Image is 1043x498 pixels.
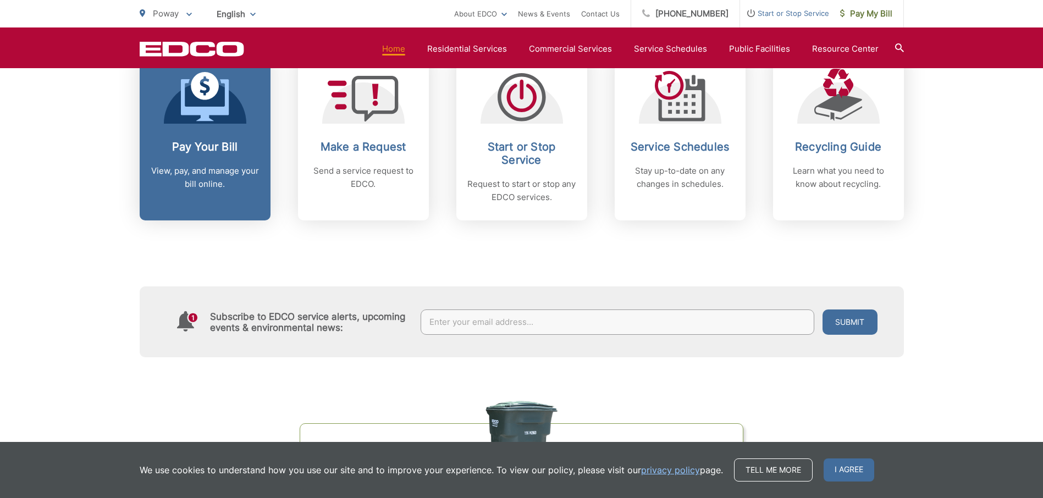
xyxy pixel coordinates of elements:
span: Pay My Bill [840,7,892,20]
p: View, pay, and manage your bill online. [151,164,260,191]
a: Residential Services [427,42,507,56]
input: Enter your email address... [421,309,814,335]
h2: Recycling Guide [784,140,893,153]
a: Service Schedules Stay up-to-date on any changes in schedules. [615,52,746,220]
p: Request to start or stop any EDCO services. [467,178,576,204]
a: Service Schedules [634,42,707,56]
h4: Subscribe to EDCO service alerts, upcoming events & environmental news: [210,311,410,333]
a: EDCD logo. Return to the homepage. [140,41,244,57]
a: privacy policy [641,463,700,477]
a: Make a Request Send a service request to EDCO. [298,52,429,220]
h2: Service Schedules [626,140,735,153]
h2: Make a Request [309,140,418,153]
h2: Pay Your Bill [151,140,260,153]
button: Submit [823,309,878,335]
span: I agree [824,458,874,482]
h2: Start or Stop Service [467,140,576,167]
a: News & Events [518,7,570,20]
p: Stay up-to-date on any changes in schedules. [626,164,735,191]
span: Poway [153,8,179,19]
span: English [208,4,264,24]
a: Public Facilities [729,42,790,56]
a: Recycling Guide Learn what you need to know about recycling. [773,52,904,220]
a: Tell me more [734,458,813,482]
a: Commercial Services [529,42,612,56]
p: We use cookies to understand how you use our site and to improve your experience. To view our pol... [140,463,723,477]
p: Learn what you need to know about recycling. [784,164,893,191]
p: Send a service request to EDCO. [309,164,418,191]
a: About EDCO [454,7,507,20]
a: Contact Us [581,7,620,20]
a: Pay Your Bill View, pay, and manage your bill online. [140,52,271,220]
a: Home [382,42,405,56]
a: Resource Center [812,42,879,56]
